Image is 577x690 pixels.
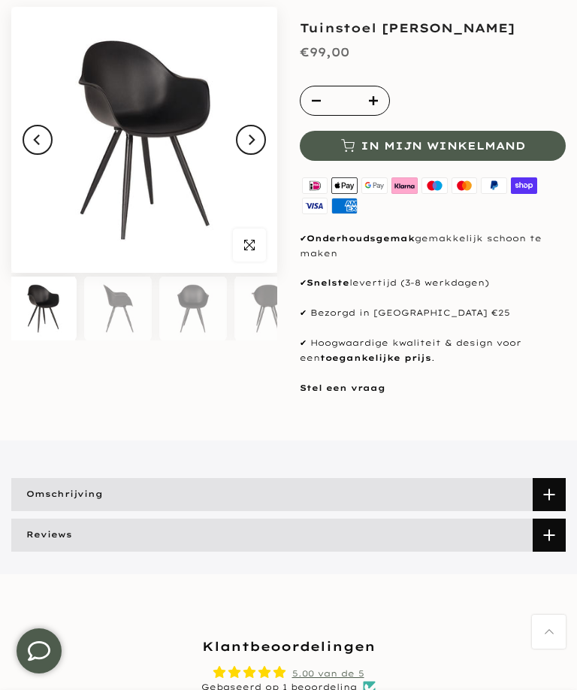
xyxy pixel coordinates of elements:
[307,277,349,288] strong: Snelste
[11,277,75,340] img: Tuinstoel luca zwart
[307,233,415,244] strong: Onderhoudsgemak
[11,480,118,510] span: Omschrijving
[330,176,360,196] img: apple pay
[162,277,225,340] img: Tuinstoel luca zwart voorkant
[2,613,77,688] iframe: toggle-frame
[86,277,150,340] img: Tuinstoel luca zwart zijkant
[300,232,566,262] p: ✔ gemakkelijk schoon te maken
[11,520,87,550] span: Reviews
[23,664,554,680] div: Average rating is 5.00 stars
[300,276,566,291] p: ✔ levertijd (3-8 werkdagen)
[11,519,566,552] a: Reviews
[11,7,277,273] img: Tuinstoel luca zwart
[11,478,566,511] a: Omschrijving
[236,125,266,155] button: Next
[509,176,539,196] img: shopify pay
[389,176,419,196] img: klarna
[300,336,566,366] p: ✔ Hoogwaardige kwaliteit & design voor een .
[300,131,566,161] button: In mijn winkelmand
[449,176,479,196] img: master
[330,196,360,216] img: american express
[292,668,364,679] a: 5.00 van de 5
[360,176,390,196] img: google pay
[300,196,330,216] img: visa
[23,125,53,155] button: Previous
[300,22,566,34] h1: Tuinstoel [PERSON_NAME]
[479,176,509,196] img: paypal
[300,176,330,196] img: ideal
[320,353,431,363] strong: toegankelijke prijs
[419,176,449,196] img: maestro
[532,615,566,649] a: Terug naar boven
[361,141,525,151] span: In mijn winkelmand
[300,306,566,321] p: ✔ Bezorgd in [GEOGRAPHIC_DATA] €25
[23,637,554,655] h2: Klantbeoordelingen
[300,383,385,393] a: Stel een vraag
[300,41,349,63] div: €99,00
[236,277,300,340] img: Tuinstoel luca zwart achterkant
